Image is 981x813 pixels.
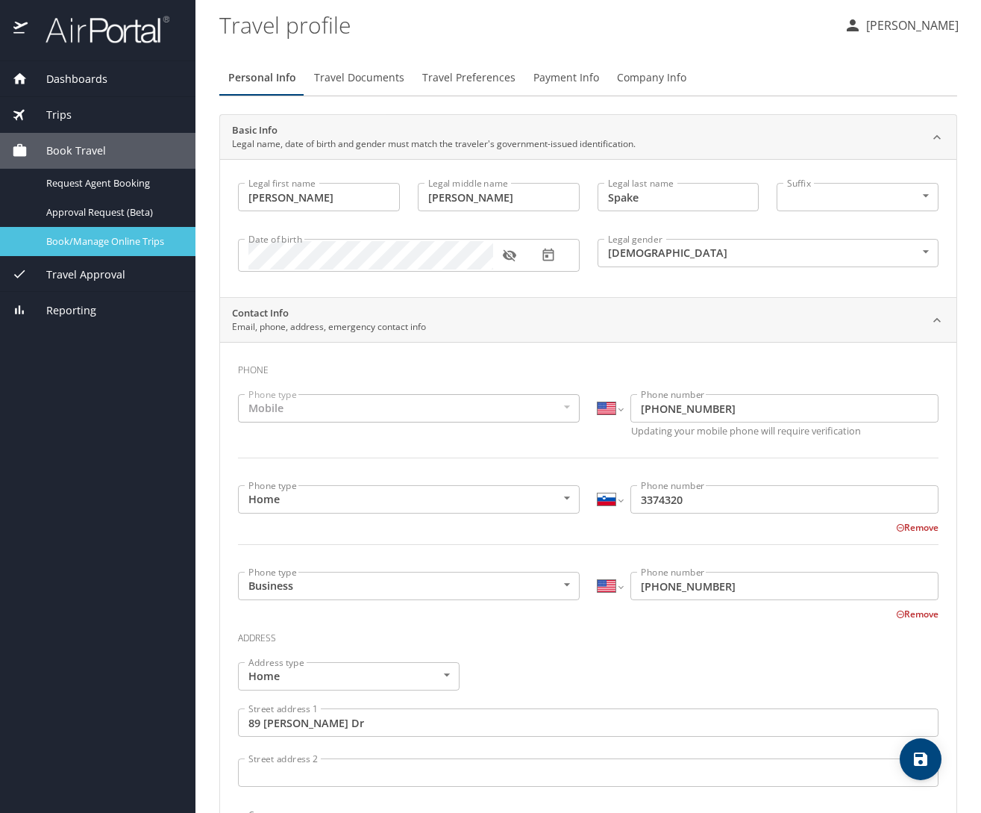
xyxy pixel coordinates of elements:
[228,69,296,87] span: Personal Info
[220,115,956,160] div: Basic InfoLegal name, date of birth and gender must match the traveler's government-issued identi...
[314,69,404,87] span: Travel Documents
[777,183,938,211] div: ​
[238,394,580,423] div: Mobile
[28,107,72,123] span: Trips
[598,239,939,267] div: [DEMOGRAPHIC_DATA]
[232,123,636,138] h2: Basic Info
[617,69,686,87] span: Company Info
[838,12,965,39] button: [PERSON_NAME]
[46,176,178,190] span: Request Agent Booking
[422,69,515,87] span: Travel Preferences
[232,137,636,151] p: Legal name, date of birth and gender must match the traveler's government-issued identification.
[896,608,938,620] button: Remove
[220,298,956,343] div: Contact InfoEmail, phone, address, emergency contact info
[28,302,96,319] span: Reporting
[238,354,938,379] h3: Phone
[238,622,938,647] h3: Address
[238,572,580,600] div: Business
[28,267,125,283] span: Travel Approval
[238,662,460,691] div: Home
[533,69,599,87] span: Payment Info
[232,320,426,334] p: Email, phone, address, emergency contact info
[28,71,107,87] span: Dashboards
[220,159,956,297] div: Basic InfoLegal name, date of birth and gender must match the traveler's government-issued identi...
[896,521,938,534] button: Remove
[46,234,178,249] span: Book/Manage Online Trips
[29,15,169,44] img: airportal-logo.png
[46,205,178,219] span: Approval Request (Beta)
[631,426,939,436] p: Updating your mobile phone will require verification
[219,60,957,96] div: Profile
[28,143,106,159] span: Book Travel
[219,1,832,48] h1: Travel profile
[900,738,941,780] button: save
[862,16,959,34] p: [PERSON_NAME]
[232,306,426,321] h2: Contact Info
[13,15,29,44] img: icon-airportal.png
[238,485,580,514] div: Home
